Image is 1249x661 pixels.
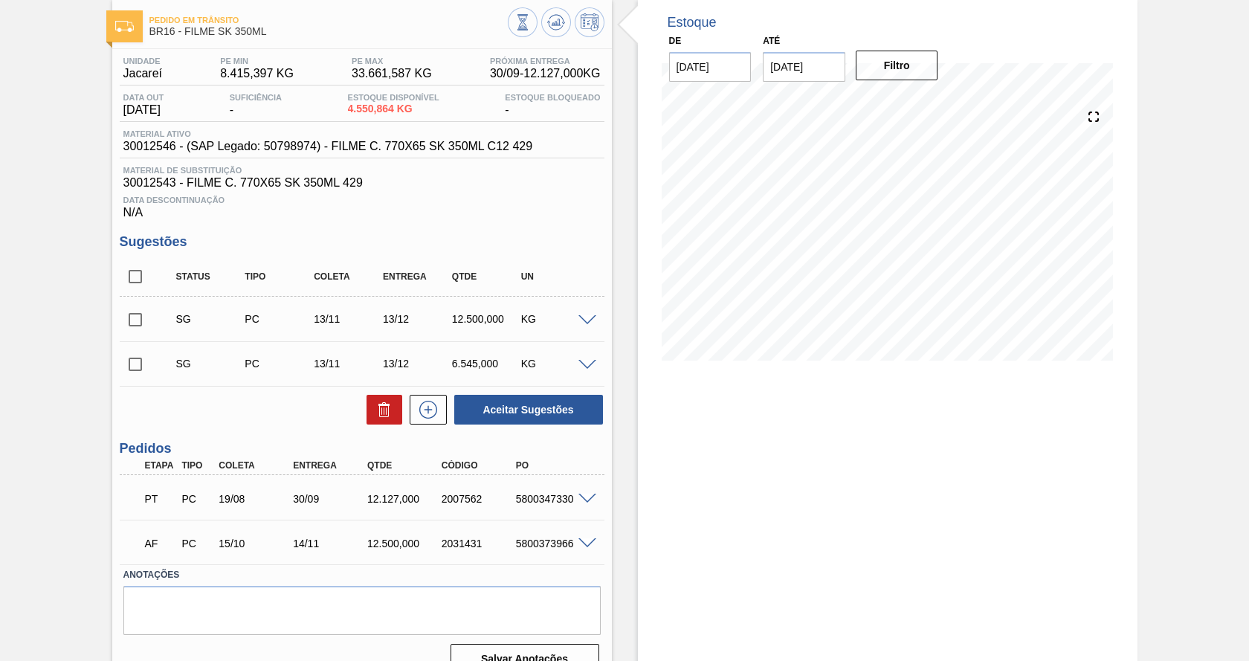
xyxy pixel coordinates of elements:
span: [DATE] [123,103,164,117]
span: PE MAX [352,57,432,65]
input: dd/mm/yyyy [763,52,845,82]
div: Estoque [668,15,717,30]
div: - [226,93,285,117]
div: Etapa [141,460,179,471]
span: 30012543 - FILME C. 770X65 SK 350ML 429 [123,176,601,190]
button: Aceitar Sugestões [454,395,603,425]
div: UN [517,271,593,282]
input: dd/mm/yyyy [669,52,752,82]
div: KG [517,358,593,370]
div: Sugestão Criada [172,313,248,325]
button: Filtro [856,51,938,80]
div: Entrega [289,460,372,471]
span: Estoque Bloqueado [505,93,600,102]
span: Data Descontinuação [123,196,601,204]
span: Material ativo [123,129,533,138]
div: Entrega [379,271,455,282]
div: 14/11/2025 [289,538,372,549]
div: - [501,93,604,117]
div: Aguardando Faturamento [141,527,179,560]
h3: Sugestões [120,234,604,250]
span: Material de Substituição [123,166,601,175]
div: Nova sugestão [402,395,447,425]
div: 12.127,000 [364,493,446,505]
div: Qtde [448,271,524,282]
div: N/A [120,190,604,219]
div: 5800373966 [512,538,595,549]
span: Estoque Disponível [348,93,439,102]
span: BR16 - FILME SK 350ML [149,26,508,37]
div: 13/11/2025 [310,313,386,325]
label: Anotações [123,564,601,586]
span: 8.415,397 KG [220,67,294,80]
div: Código [438,460,520,471]
h3: Pedidos [120,441,604,457]
div: 6.545,000 [448,358,524,370]
div: Excluir Sugestões [359,395,402,425]
label: Até [763,36,780,46]
div: KG [517,313,593,325]
label: De [669,36,682,46]
button: Atualizar Gráfico [541,7,571,37]
div: Qtde [364,460,446,471]
div: Pedido de Compra [178,538,216,549]
p: AF [145,538,175,549]
div: 15/10/2025 [215,538,297,549]
div: 12.500,000 [364,538,446,549]
div: 12.500,000 [448,313,524,325]
div: Tipo [178,460,216,471]
div: PO [512,460,595,471]
div: 2007562 [438,493,520,505]
span: 4.550,864 KG [348,103,439,115]
div: 2031431 [438,538,520,549]
div: Coleta [215,460,297,471]
span: Suficiência [230,93,282,102]
div: Pedido de Compra [241,313,317,325]
div: 19/08/2025 [215,493,297,505]
div: Pedido em Trânsito [141,483,179,515]
span: 30012546 - (SAP Legado: 50798974) - FILME C. 770X65 SK 350ML C12 429 [123,140,533,153]
div: Tipo [241,271,317,282]
div: Pedido de Compra [241,358,317,370]
span: Unidade [123,57,162,65]
button: Visão Geral dos Estoques [508,7,538,37]
span: 33.661,587 KG [352,67,432,80]
div: 13/12/2025 [379,358,455,370]
div: 30/09/2025 [289,493,372,505]
img: Ícone [115,21,134,32]
span: Data out [123,93,164,102]
div: 5800347330 [512,493,595,505]
div: Aceitar Sugestões [447,393,604,426]
div: Coleta [310,271,386,282]
div: 13/11/2025 [310,358,386,370]
div: Pedido de Compra [178,493,216,505]
p: PT [145,493,175,505]
div: Status [172,271,248,282]
span: PE MIN [220,57,294,65]
div: Sugestão Criada [172,358,248,370]
span: Próxima Entrega [490,57,601,65]
span: 30/09 - 12.127,000 KG [490,67,601,80]
button: Programar Estoque [575,7,604,37]
span: Pedido em Trânsito [149,16,508,25]
div: 13/12/2025 [379,313,455,325]
span: Jacareí [123,67,162,80]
